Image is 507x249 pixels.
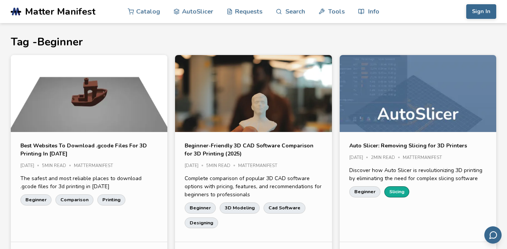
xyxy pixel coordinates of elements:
[349,155,371,160] div: [DATE]
[74,164,118,169] div: MatterManifest
[20,174,158,191] p: The safest and most reliable places to download .gcode files for 3d printing in [DATE]
[175,55,332,172] img: Article Image
[42,164,74,169] div: 5 min read
[466,4,496,19] button: Sign In
[185,202,216,213] a: Beginner
[20,194,52,205] a: Beginner
[20,142,158,158] a: Best Websites To Download .gcode Files For 3D Printing In [DATE]
[11,55,167,172] img: Article Image
[206,164,238,169] div: 5 min read
[97,194,125,205] a: Printing
[25,6,95,17] span: Matter Manifest
[185,142,322,158] a: Beginner-Friendly 3D CAD Software Comparison for 3D Printing (2025)
[11,36,496,48] h1: Tag - Beginner
[220,202,260,213] a: 3D Modeling
[371,155,403,160] div: 2 min read
[185,217,218,228] a: Designing
[349,142,467,150] a: Auto Slicer: Removing Slicing for 3D Printers
[349,166,487,182] p: Discover how Auto Slicer is revolutionizing 3D printing by eliminating the need for complex slici...
[349,186,380,197] a: Beginner
[384,186,409,197] a: Slicing
[185,174,322,199] p: Complete comparison of popular 3D CAD software options with pricing, features, and recommendation...
[20,164,42,169] div: [DATE]
[403,155,447,160] div: MatterManifest
[484,226,502,244] button: Send feedback via email
[185,164,206,169] div: [DATE]
[238,164,283,169] div: MatterManifest
[55,194,93,205] a: Comparison
[340,55,496,173] img: Article Image
[264,202,305,213] a: Cad Software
